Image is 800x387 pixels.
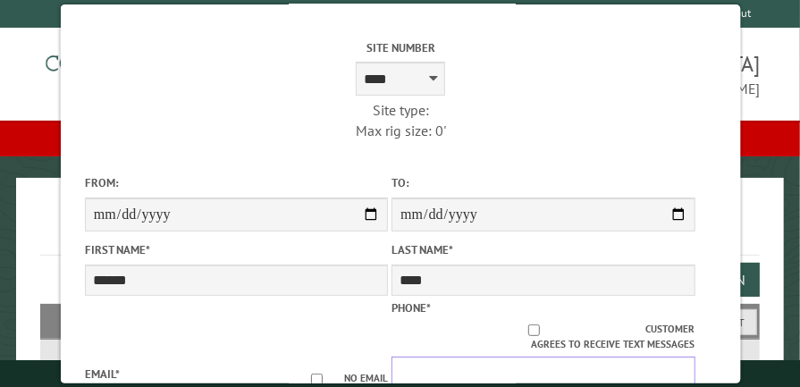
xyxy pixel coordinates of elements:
[248,121,552,140] div: Max rig size: 0'
[84,366,119,382] label: Email
[248,100,552,120] div: Site type:
[391,300,430,315] label: Phone
[391,241,694,258] label: Last Name
[40,206,761,256] h1: Reservations
[391,322,694,352] label: Customer agrees to receive text messages
[391,174,694,191] label: To:
[421,324,644,336] input: Customer agrees to receive text messages
[84,174,387,191] label: From:
[289,374,343,385] input: No email
[289,371,387,386] label: No email
[84,241,387,258] label: First Name
[40,304,761,338] h2: Filters
[40,35,264,105] img: Campground Commander
[248,39,552,56] label: Site Number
